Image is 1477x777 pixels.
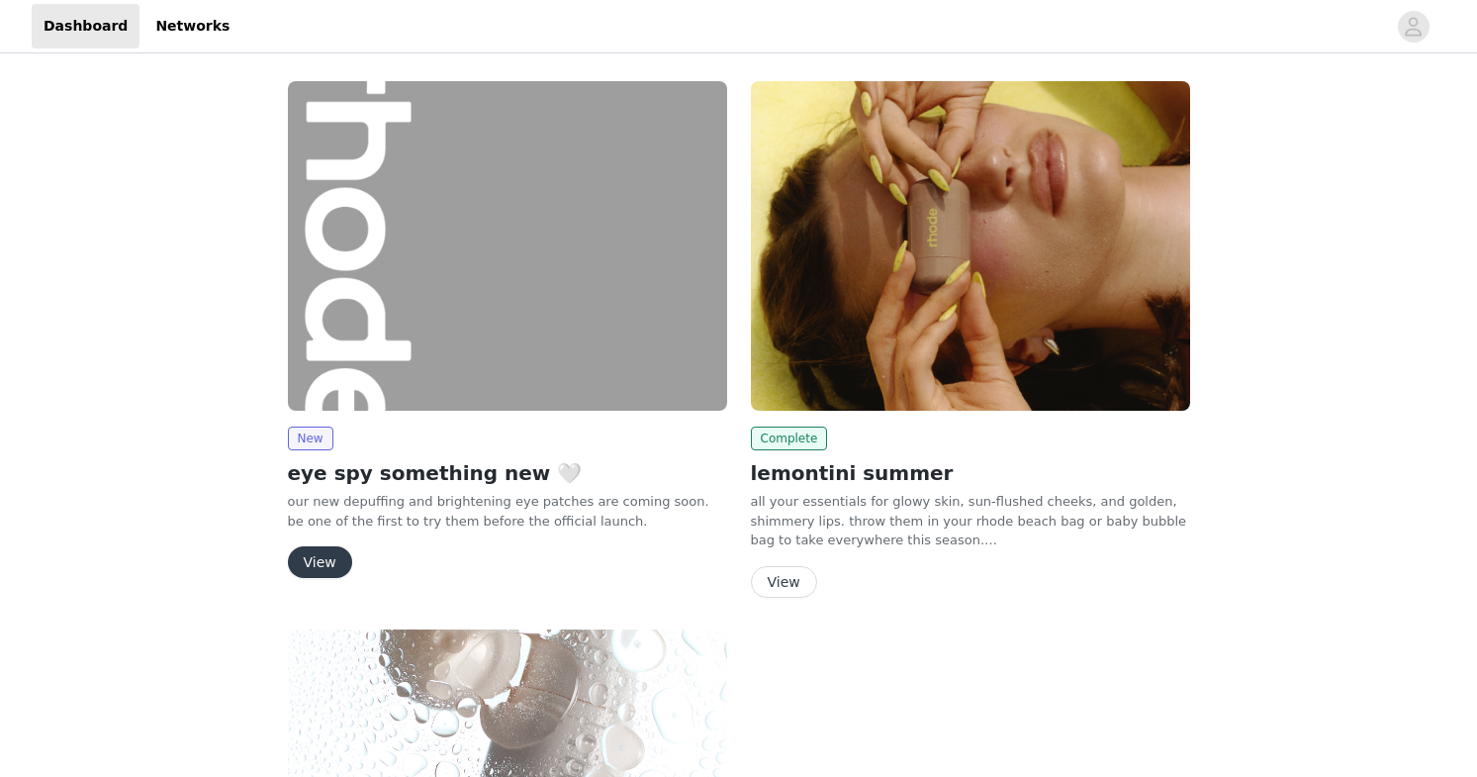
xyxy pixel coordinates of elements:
[288,546,352,578] button: View
[288,427,333,450] span: New
[32,4,139,49] a: Dashboard
[751,458,1190,488] h2: lemontini summer
[288,555,352,570] a: View
[288,81,727,411] img: rhode skin
[751,427,828,450] span: Complete
[143,4,241,49] a: Networks
[751,566,817,598] button: View
[751,575,817,590] a: View
[288,458,727,488] h2: eye spy something new 🤍
[288,492,727,531] p: our new depuffing and brightening eye patches are coming soon. be one of the first to try them be...
[1404,11,1423,43] div: avatar
[751,492,1190,550] p: all your essentials for glowy skin, sun-flushed cheeks, and golden, shimmery lips. throw them in ...
[751,81,1190,411] img: rhode skin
